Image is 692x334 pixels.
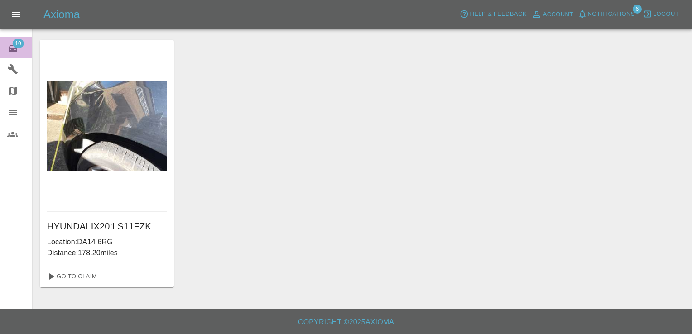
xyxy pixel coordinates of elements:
span: Account [543,10,573,20]
a: Go To Claim [43,269,99,284]
p: Location: DA14 6RG [47,237,167,248]
button: Notifications [576,7,637,21]
button: Help & Feedback [457,7,529,21]
span: Help & Feedback [470,9,526,19]
span: Logout [653,9,679,19]
button: Logout [641,7,681,21]
p: Distance: 178.20 miles [47,248,167,258]
h6: HYUNDAI IX20 : LS11FZK [47,219,167,234]
h5: Axioma [43,7,80,22]
span: 6 [633,5,642,14]
a: Account [529,7,576,22]
button: Open drawer [5,4,27,25]
span: 10 [12,39,24,48]
h6: Copyright © 2025 Axioma [7,316,685,329]
span: Notifications [588,9,635,19]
